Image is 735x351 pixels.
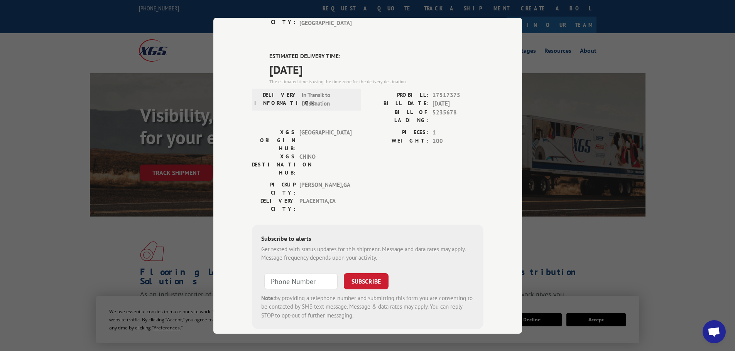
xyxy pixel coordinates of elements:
[302,91,354,108] span: In Transit to Destination
[261,294,275,301] strong: Note:
[269,78,483,85] div: The estimated time is using the time zone for the delivery destination.
[368,137,429,146] label: WEIGHT:
[269,60,483,78] span: [DATE]
[252,152,296,176] label: XGS DESTINATION HUB:
[299,152,351,176] span: CHINO
[368,108,429,124] label: BILL OF LADING:
[703,320,726,343] div: Open chat
[299,128,351,152] span: [GEOGRAPHIC_DATA]
[299,10,351,27] span: [GEOGRAPHIC_DATA] , [GEOGRAPHIC_DATA]
[433,99,483,108] span: [DATE]
[261,233,474,245] div: Subscribe to alerts
[261,245,474,262] div: Get texted with status updates for this shipment. Message and data rates may apply. Message frequ...
[269,52,483,61] label: ESTIMATED DELIVERY TIME:
[433,137,483,146] span: 100
[261,294,474,320] div: by providing a telephone number and submitting this form you are consenting to be contacted by SM...
[368,91,429,99] label: PROBILL:
[254,91,298,108] label: DELIVERY INFORMATION:
[264,273,338,289] input: Phone Number
[433,91,483,99] span: 17517375
[252,196,296,213] label: DELIVERY CITY:
[252,128,296,152] label: XGS ORIGIN HUB:
[299,196,351,213] span: PLACENTIA , CA
[252,180,296,196] label: PICKUP CITY:
[368,99,429,108] label: BILL DATE:
[433,128,483,137] span: 1
[299,180,351,196] span: [PERSON_NAME] , GA
[344,273,389,289] button: SUBSCRIBE
[433,108,483,124] span: 5235678
[368,128,429,137] label: PIECES:
[252,10,296,27] label: DELIVERY CITY:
